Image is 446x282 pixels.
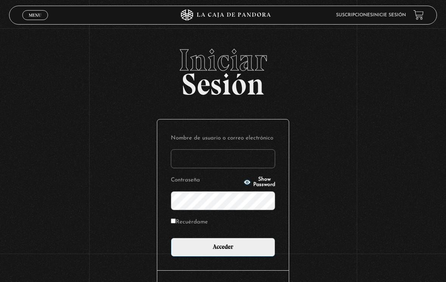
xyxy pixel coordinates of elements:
label: Nombre de usuario o correo electrónico [171,133,275,143]
span: Cerrar [26,19,44,25]
input: Recuérdame [171,218,176,223]
span: Iniciar [9,45,437,75]
a: Suscripciones [336,13,373,17]
span: Show Password [253,177,275,187]
input: Acceder [171,238,275,257]
label: Contraseña [171,175,241,185]
button: Show Password [243,177,275,187]
label: Recuérdame [171,217,208,227]
h2: Sesión [9,45,437,93]
a: Inicie sesión [373,13,406,17]
a: View your shopping cart [413,10,424,20]
span: Menu [29,13,41,17]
